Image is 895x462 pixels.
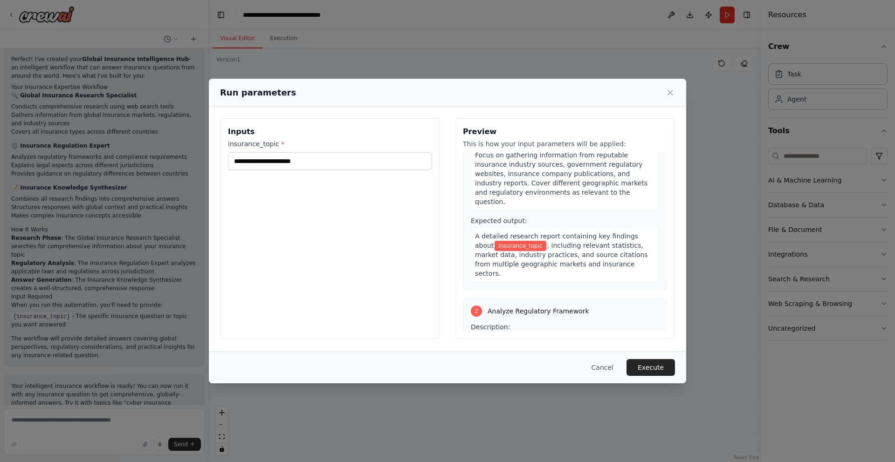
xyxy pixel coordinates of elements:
[471,323,510,331] span: Description:
[488,306,589,316] span: Analyze Regulatory Framework
[228,139,432,149] label: insurance_topic
[475,232,638,249] span: A detailed research report containing key findings about
[475,142,647,205] span: using multiple search strategies. Focus on gathering information from reputable insurance industr...
[463,126,667,137] h3: Preview
[495,241,546,251] span: Variable: insurance_topic
[220,86,296,99] h2: Run parameters
[228,126,432,137] h3: Inputs
[475,242,648,277] span: , including relevant statistics, market data, industry practices, and source citations from multi...
[471,217,527,224] span: Expected output:
[463,139,667,149] p: This is how your input parameters will be applied:
[584,359,621,376] button: Cancel
[626,359,675,376] button: Execute
[471,306,482,317] div: 2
